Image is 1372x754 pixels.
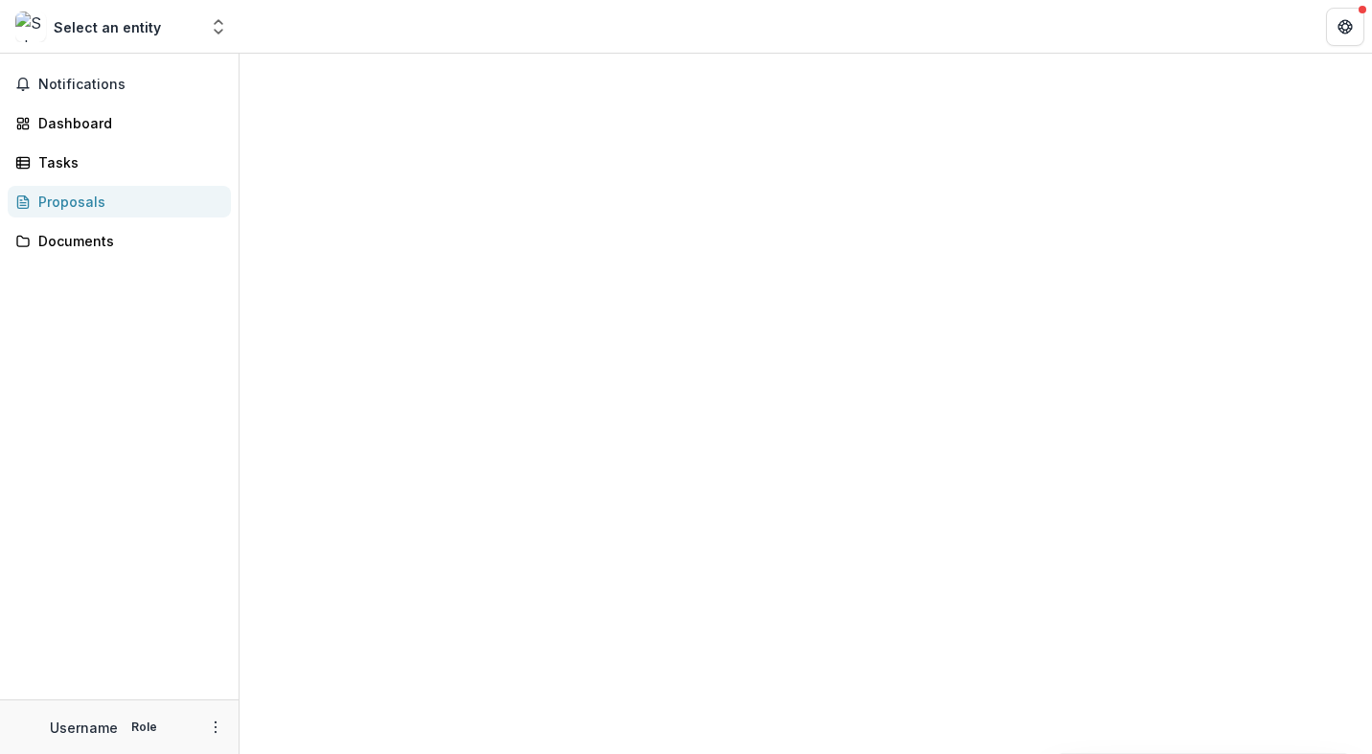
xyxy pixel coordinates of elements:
button: More [204,716,227,739]
button: Get Help [1326,8,1364,46]
div: Select an entity [54,17,161,37]
div: Tasks [38,152,216,172]
a: Documents [8,225,231,257]
button: Notifications [8,69,231,100]
button: Open entity switcher [205,8,232,46]
a: Dashboard [8,107,231,139]
div: Dashboard [38,113,216,133]
a: Tasks [8,147,231,178]
p: Role [126,719,163,736]
span: Notifications [38,77,223,93]
p: Username [50,718,118,738]
div: Documents [38,231,216,251]
a: Proposals [8,186,231,217]
img: Select an entity [15,11,46,42]
div: Proposals [38,192,216,212]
